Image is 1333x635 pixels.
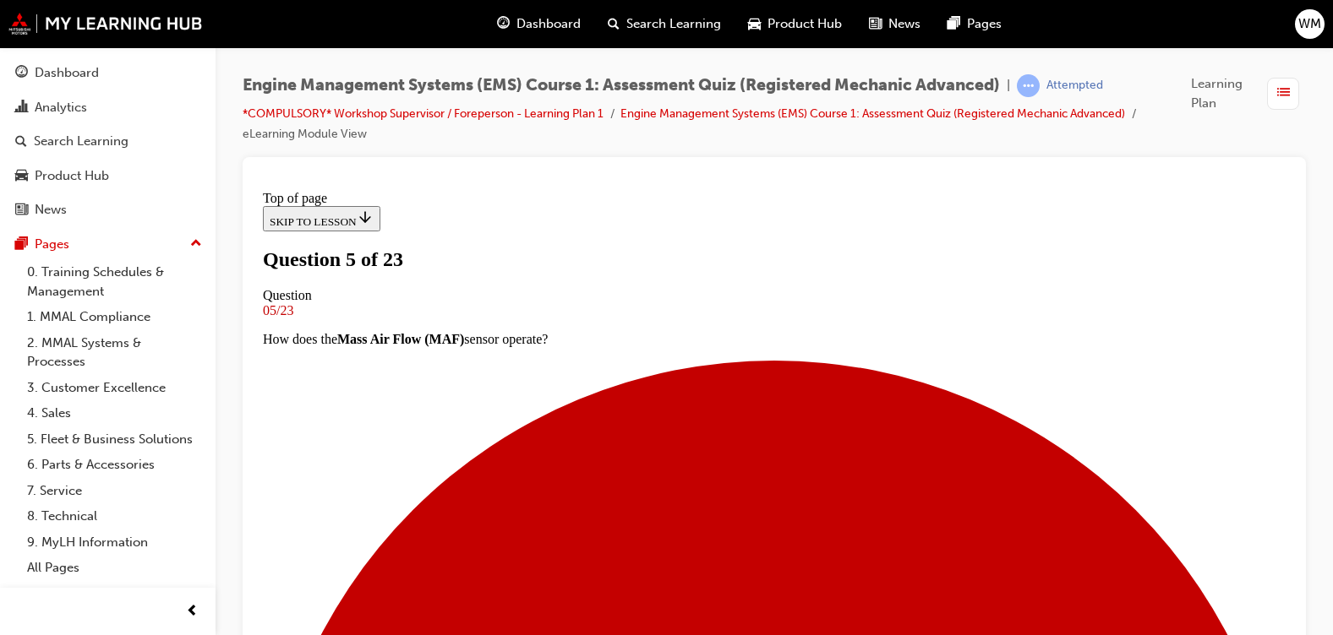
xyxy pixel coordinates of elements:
[1046,78,1103,94] div: Attempted
[20,452,209,478] a: 6. Parts & Accessories
[35,200,67,220] div: News
[934,7,1015,41] a: pages-iconPages
[594,7,735,41] a: search-iconSearch Learning
[14,31,117,44] span: SKIP TO LESSON
[948,14,960,35] span: pages-icon
[768,14,842,34] span: Product Hub
[1277,83,1290,104] span: list-icon
[35,235,69,254] div: Pages
[20,304,209,330] a: 1. MMAL Compliance
[20,555,209,581] a: All Pages
[243,106,604,121] a: *COMPULSORY* Workshop Supervisor / Foreperson - Learning Plan 1
[735,7,855,41] a: car-iconProduct Hub
[7,54,209,229] button: DashboardAnalyticsSearch LearningProduct HubNews
[81,148,208,162] strong: Mass Air Flow (MAF)
[7,160,209,192] a: Product Hub
[888,14,921,34] span: News
[1295,9,1325,39] button: WM
[15,134,27,149] span: search-icon
[15,237,28,252] span: pages-icon
[20,529,209,556] a: 9. MyLH Information
[20,503,209,529] a: 8. Technical
[15,66,28,81] span: guage-icon
[20,426,209,453] a: 5. Fleet & Business Solutions
[15,100,28,116] span: chart-icon
[20,375,209,401] a: 3. Customer Excellence
[15,169,28,184] span: car-icon
[1191,74,1260,112] span: Learning Plan
[608,14,620,35] span: search-icon
[869,14,882,35] span: news-icon
[243,76,1000,95] span: Engine Management Systems (EMS) Course 1: Assessment Quiz (Registered Mechanic Advanced)
[20,400,209,426] a: 4. Sales
[7,57,209,89] a: Dashboard
[7,194,209,225] a: News
[7,126,209,157] a: Search Learning
[7,7,1030,22] div: Top of page
[7,64,1030,87] h1: Question 5 of 23
[1298,14,1321,34] span: WM
[748,14,761,35] span: car-icon
[35,98,87,117] div: Analytics
[7,148,1030,163] p: How does the sensor operate?
[20,330,209,375] a: 2. MMAL Systems & Processes
[855,7,934,41] a: news-iconNews
[7,22,124,47] button: SKIP TO LESSON
[190,233,202,255] span: up-icon
[34,132,128,151] div: Search Learning
[20,478,209,504] a: 7. Service
[7,104,1030,119] div: Question
[1007,76,1010,95] span: |
[1191,74,1306,112] button: Learning Plan
[7,229,209,260] button: Pages
[8,13,203,35] img: mmal
[243,125,367,144] li: eLearning Module View
[967,14,1002,34] span: Pages
[626,14,721,34] span: Search Learning
[620,106,1125,121] a: Engine Management Systems (EMS) Course 1: Assessment Quiz (Registered Mechanic Advanced)
[1017,74,1040,97] span: learningRecordVerb_ATTEMPT-icon
[7,119,1030,134] div: 05/23
[20,259,209,304] a: 0. Training Schedules & Management
[497,14,510,35] span: guage-icon
[35,63,99,83] div: Dashboard
[35,166,109,186] div: Product Hub
[483,7,594,41] a: guage-iconDashboard
[516,14,581,34] span: Dashboard
[7,92,209,123] a: Analytics
[186,601,199,622] span: prev-icon
[15,203,28,218] span: news-icon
